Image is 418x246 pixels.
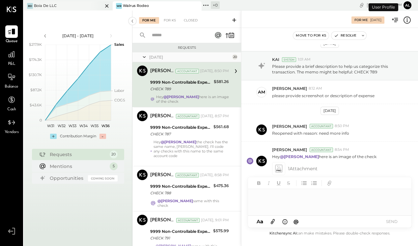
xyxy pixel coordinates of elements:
div: Opportunities [50,175,85,181]
strong: @[PERSON_NAME] [163,95,199,99]
a: P&L [0,48,23,67]
div: $561.68 [213,123,229,130]
div: [DATE] - [DATE] [50,33,106,39]
span: 7 : 59 [382,2,395,8]
div: [PERSON_NAME] [150,217,175,224]
button: Bold [255,179,263,187]
div: 9999 Non-Controllable Expenses:Other Income and Expenses:To Be Classified P&L [150,79,212,86]
span: 8:12 AM [309,86,322,91]
span: Queue [6,39,18,44]
text: W35 [91,123,98,128]
div: CHECK 789 [150,86,212,92]
p: Hey here is an image of the check [272,154,376,159]
span: P&L [8,61,15,67]
text: $217.9K [29,42,42,47]
div: AM [258,89,265,95]
div: 9999 Non-Controllable Expenses:Other Income and Expenses:To Be Classified P&L [150,228,211,235]
div: For Me [139,17,159,24]
div: + 0 [211,1,220,9]
span: KAI [272,57,279,62]
div: Accountant [176,114,199,119]
span: 1 Attachment [288,162,318,175]
text: Labor [114,88,124,93]
div: CHECK 788 [150,190,211,196]
div: $575.99 [213,228,229,234]
button: Al [404,1,411,9]
button: Resolve [331,32,359,40]
div: Accountant [176,69,199,73]
div: 20 [110,150,118,158]
span: Cash [7,107,16,113]
span: @ [293,218,299,225]
button: Move to for ks [293,32,329,40]
button: Strikethrough [284,179,293,187]
button: Underline [274,179,283,187]
button: Unordered List [300,179,308,187]
div: Accountant [176,173,199,178]
div: CHECK 787 [150,131,211,137]
text: W33 [69,123,76,128]
a: Balance [0,71,23,90]
div: For KS [160,17,179,24]
div: + [50,134,57,139]
div: Coming Soon [88,175,118,181]
button: Ordered List [310,179,318,187]
div: Boia De LLC [34,3,57,9]
div: Hey here is an image of the check [156,95,229,104]
text: $130.7K [29,72,42,77]
a: Queue [0,25,23,44]
div: Hey the check has the same name, [PERSON_NAME]. I'll code any checks with this name to the same a... [153,140,229,163]
text: W34 [79,123,88,128]
div: - [99,134,106,139]
div: [DATE] [370,18,381,22]
div: Requests [136,45,238,50]
div: [DATE] [367,2,402,8]
p: Reopened with reason: need more info [272,130,349,136]
div: User Profile [369,3,398,11]
text: $174.3K [29,57,42,62]
div: [DATE] [320,107,339,115]
div: [DATE], 8:58 PM [200,173,229,178]
div: Accountant [310,124,333,128]
div: same with this check [157,199,229,208]
strong: @[PERSON_NAME] [157,199,193,203]
span: a [260,218,263,225]
span: 1:01 AM [298,57,311,62]
a: Vendors [0,116,23,135]
div: Requests [50,151,106,158]
button: Aa [255,218,265,225]
div: System [282,57,296,62]
div: copy link [358,2,365,9]
div: 20 [232,54,237,60]
div: For Me [354,18,368,22]
div: [PERSON_NAME] [150,68,174,74]
button: Add URL [325,179,334,187]
text: $43.6K [30,103,42,107]
div: [DATE], 9:01 PM [201,218,229,223]
div: CHECK 791 [150,235,211,241]
div: $581.26 [214,78,229,85]
text: W32 [58,123,66,128]
div: [DATE], 8:50 PM [200,68,229,74]
div: Closed [181,17,201,24]
strong: @[PERSON_NAME] [280,154,319,159]
text: W31 [47,123,54,128]
div: $475.36 [213,182,229,189]
div: 5 [110,162,118,170]
span: Balance [5,84,18,90]
text: W36 [101,123,109,128]
span: [PERSON_NAME] [272,86,307,91]
button: SEND [378,217,405,226]
span: 8:54 PM [335,147,349,152]
button: Italic [265,179,273,187]
p: please provide screenshot or description of expense [272,93,375,98]
text: 0 [40,118,42,123]
text: COGS [114,98,125,102]
div: BD [27,3,33,9]
div: 9999 Non-Controllable Expenses:Other Income and Expenses:To Be Classified P&L [150,124,211,131]
div: Accountant [176,218,200,223]
a: Cash [0,94,23,113]
div: [PERSON_NAME] [150,113,175,120]
span: pm [396,3,402,7]
div: Contribution Margin [60,134,96,139]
